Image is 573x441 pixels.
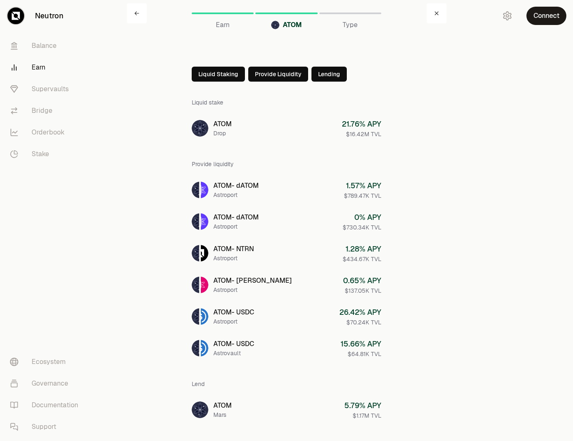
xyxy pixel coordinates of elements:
[213,119,232,129] div: ATOM
[3,373,90,394] a: Governance
[343,287,381,295] div: $137.05K TVL
[344,192,381,200] div: $789.47K TVL
[185,113,388,143] a: ATOMATOMDrop21.76% APY$16.42M TVL
[213,244,254,254] div: ATOM - NTRN
[192,373,381,395] div: Lend
[201,340,208,356] img: USDC
[185,270,388,300] a: ATOMstATOMATOM- [PERSON_NAME]Astroport0.65% APY$137.05K TVL
[339,318,381,326] div: $70.24K TVL
[3,78,90,100] a: Supervaults
[185,238,388,268] a: ATOMNTRNATOM- NTRNAstroport1.28% APY$434.67K TVL
[185,333,388,363] a: ATOMUSDCATOM- USDCAstrovault15.66% APY$64.81K TVL
[3,416,90,438] a: Support
[343,20,358,30] span: Type
[271,21,279,29] img: ATOM
[344,400,381,411] div: 5.79 % APY
[343,223,381,232] div: $730.34K TVL
[341,350,381,358] div: $64.81K TVL
[3,122,90,143] a: Orderbook
[201,245,208,262] img: NTRN
[344,411,381,420] div: $1.17M TVL
[192,401,208,418] img: ATOM
[201,308,208,325] img: USDC
[213,212,259,222] div: ATOM - dATOM
[185,207,388,237] a: ATOMdATOMATOM- dATOMAstroport0% APY$730.34K TVL
[3,143,90,165] a: Stake
[213,276,292,286] div: ATOM - [PERSON_NAME]
[192,3,254,23] a: Earn
[339,306,381,318] div: 26.42 % APY
[283,20,302,30] span: ATOM
[343,212,381,223] div: 0 % APY
[343,243,381,255] div: 1.28 % APY
[526,7,566,25] button: Connect
[213,317,254,326] div: Astroport
[213,254,254,262] div: Astroport
[344,180,381,192] div: 1.57 % APY
[201,277,208,293] img: stATOM
[192,213,199,230] img: ATOM
[343,275,381,287] div: 0.65 % APY
[3,57,90,78] a: Earn
[3,100,90,122] a: Bridge
[213,411,232,419] div: Mars
[185,175,388,205] a: ATOMdATOMATOM- dATOMAstroport1.57% APY$789.47K TVL
[341,338,381,350] div: 15.66 % APY
[213,307,254,317] div: ATOM - USDC
[213,349,254,357] div: Astrovault
[201,213,208,230] img: dATOM
[3,394,90,416] a: Documentation
[192,182,199,198] img: ATOM
[185,395,388,425] a: ATOMATOMMars5.79% APY$1.17M TVL
[255,3,317,23] a: ATOMATOM
[3,351,90,373] a: Ecosystem
[342,130,381,138] div: $16.42M TVL
[248,67,308,82] button: Provide Liquidity
[213,222,259,231] div: Astroport
[192,340,199,356] img: ATOM
[342,118,381,130] div: 21.76 % APY
[213,181,259,191] div: ATOM - dATOM
[192,120,208,137] img: ATOM
[3,35,90,57] a: Balance
[216,20,230,30] span: Earn
[201,182,208,198] img: dATOM
[343,255,381,263] div: $434.67K TVL
[213,401,232,411] div: ATOM
[192,67,245,82] button: Liquid Staking
[192,277,199,293] img: ATOM
[192,245,199,262] img: ATOM
[192,92,381,113] div: Liquid stake
[213,339,254,349] div: ATOM - USDC
[213,129,232,137] div: Drop
[192,308,199,325] img: ATOM
[213,286,292,294] div: Astroport
[192,153,381,175] div: Provide liquidity
[311,67,347,82] button: Lending
[185,301,388,331] a: ATOMUSDCATOM- USDCAstroport26.42% APY$70.24K TVL
[213,191,259,199] div: Astroport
